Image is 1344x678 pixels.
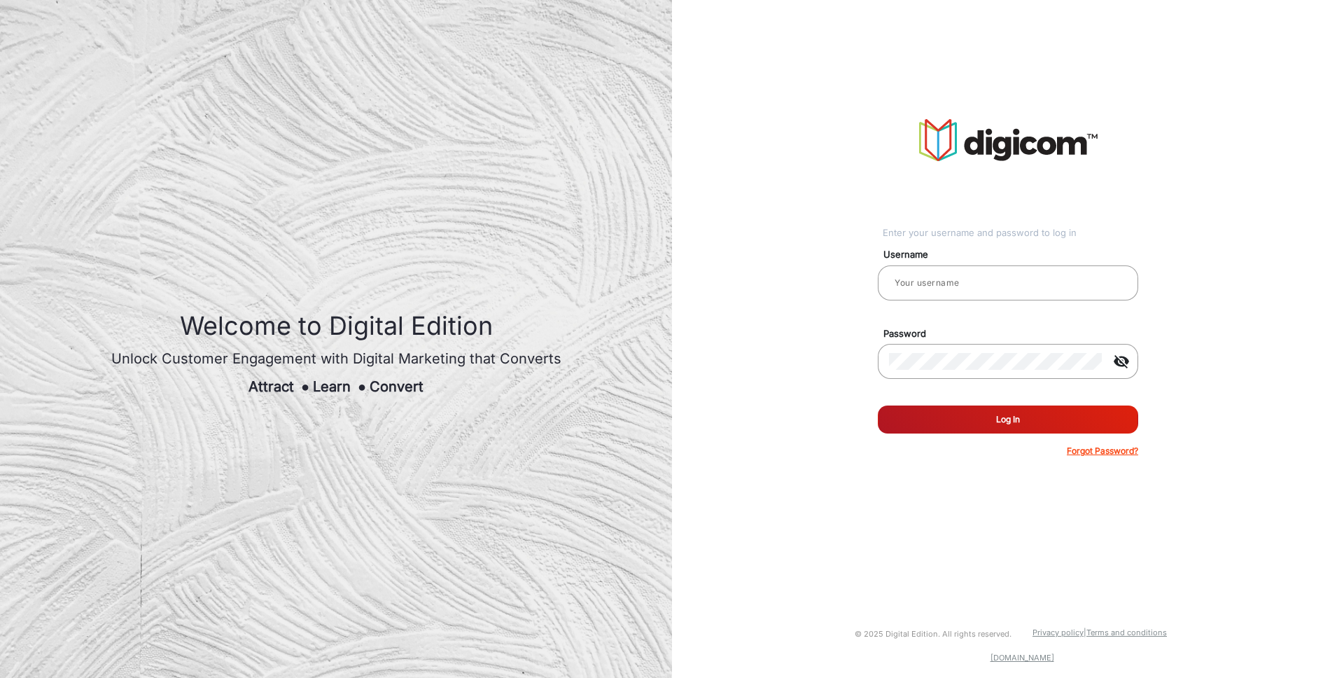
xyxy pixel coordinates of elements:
input: Your username [889,275,1127,291]
a: [DOMAIN_NAME] [990,653,1054,663]
a: | [1084,628,1086,637]
button: Log In [878,406,1138,434]
div: Attract Learn Convert [111,376,561,397]
a: Terms and conditions [1086,628,1167,637]
div: Unlock Customer Engagement with Digital Marketing that Converts [111,348,561,369]
img: vmg-logo [919,119,1098,161]
a: Privacy policy [1032,628,1084,637]
span: ● [301,378,309,395]
mat-icon: visibility_off [1105,353,1138,370]
span: ● [358,378,366,395]
mat-label: Username [873,248,1154,262]
div: Enter your username and password to log in [883,226,1138,240]
h1: Welcome to Digital Edition [111,311,561,341]
mat-label: Password [873,327,1154,341]
small: © 2025 Digital Edition. All rights reserved. [855,629,1011,639]
p: Forgot Password? [1067,445,1138,457]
